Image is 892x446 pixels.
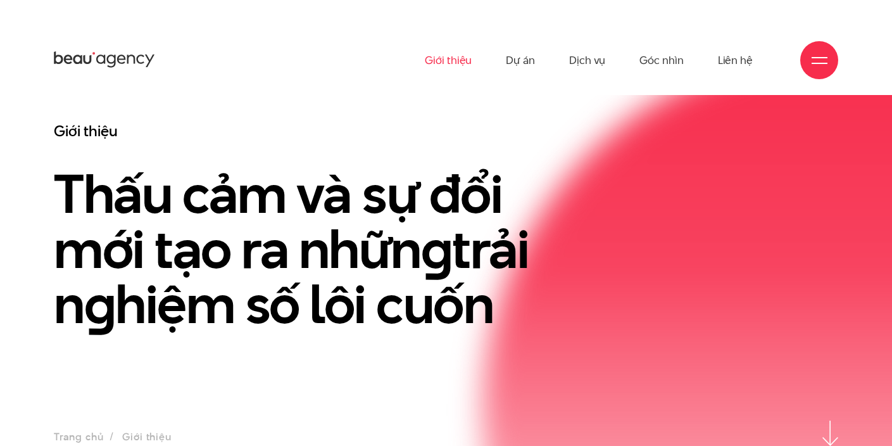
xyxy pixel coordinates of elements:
[421,211,453,286] en: g
[54,122,570,141] h3: Giới thiệu
[569,25,605,95] a: Dịch vụ
[639,25,683,95] a: Góc nhìn
[425,25,472,95] a: Giới thiệu
[54,167,570,332] h1: Thấu cảm và sự đổi mới tạo ra nhữn trải n hiệm số lôi cuốn
[54,430,103,444] a: Trang chủ
[718,25,753,95] a: Liên hệ
[84,266,116,341] en: g
[506,25,535,95] a: Dự án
